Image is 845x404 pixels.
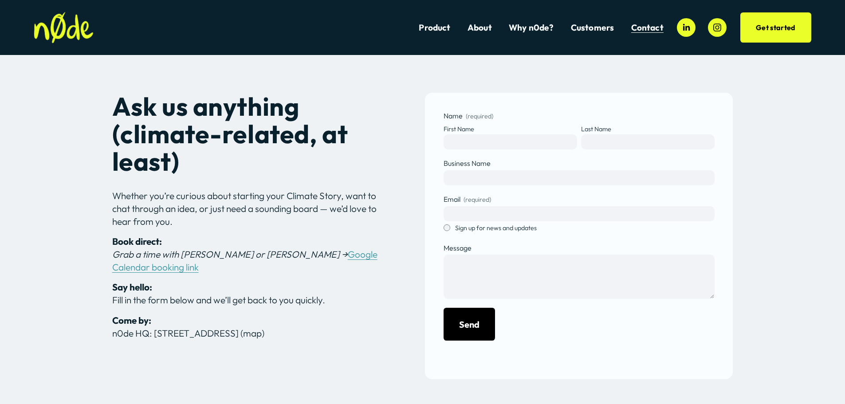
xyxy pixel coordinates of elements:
span: Email [444,194,460,204]
p: n0de HQ: [STREET_ADDRESS] (map) [112,314,394,340]
span: Name [444,111,463,121]
div: Last Name [581,125,715,134]
span: Customers [571,23,614,33]
strong: Come by: [112,314,151,326]
span: Message [444,243,472,253]
img: n0de [34,12,93,43]
span: (required) [464,195,491,204]
span: (required) [466,113,493,119]
a: folder dropdown [571,22,614,34]
a: Instagram [708,18,727,37]
a: Why n0de? [509,22,554,34]
p: Fill in the form below and we’ll get back to you quickly. [112,281,394,306]
a: About [468,22,492,34]
h2: Ask us anything (climate-related, at least) [112,93,394,175]
strong: Book direct: [112,235,162,247]
a: Product [419,22,450,34]
span: Business Name [444,158,491,168]
button: Send [444,308,495,341]
a: LinkedIn [677,18,696,37]
input: Sign up for news and updates [444,224,450,231]
span: Sign up for news and updates [455,224,537,232]
a: Contact [631,22,664,34]
p: Whether you’re curious about starting your Climate Story, want to chat through an idea, or just n... [112,189,394,228]
strong: Say hello: [112,281,152,293]
div: First Name [444,125,577,134]
a: Get started [740,12,811,43]
em: Grab a time with [PERSON_NAME] or [PERSON_NAME] → [112,248,348,260]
